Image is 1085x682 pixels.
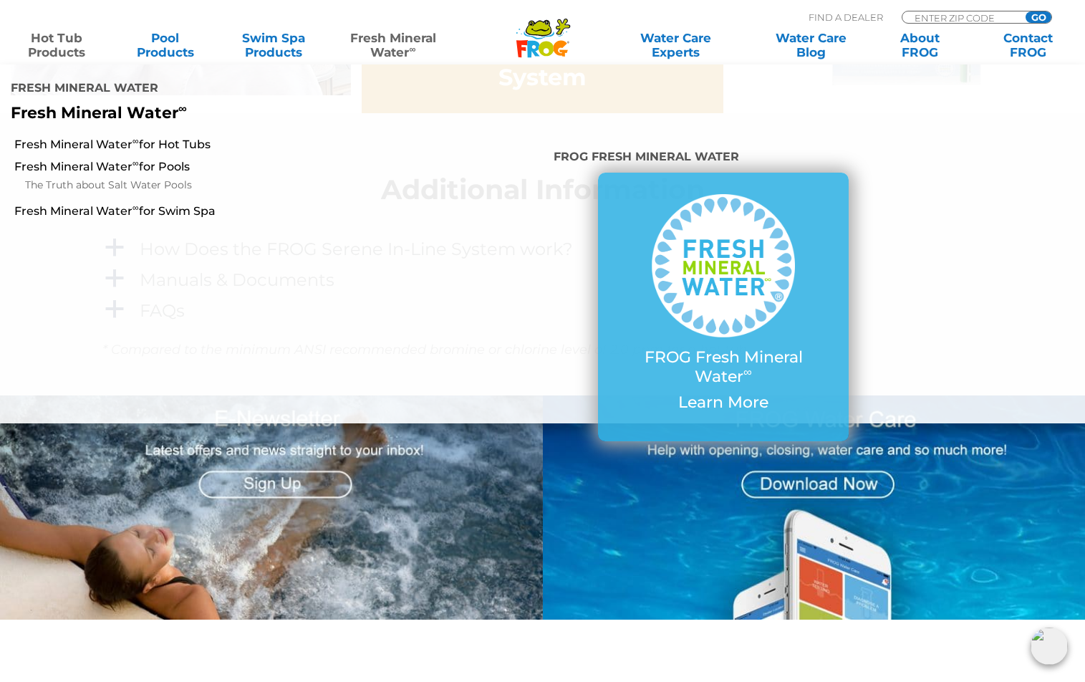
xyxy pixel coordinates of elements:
[123,31,208,59] a: PoolProducts
[607,31,745,59] a: Water CareExperts
[340,31,446,59] a: Fresh MineralWater∞
[231,31,316,59] a: Swim SpaProducts
[132,158,139,168] sup: ∞
[913,11,1010,24] input: Zip Code Form
[14,137,362,153] a: Fresh Mineral Water∞for Hot Tubs
[877,31,962,59] a: AboutFROG
[554,144,894,173] h4: FROG Fresh Mineral Water
[409,44,415,54] sup: ∞
[986,31,1071,59] a: ContactFROG
[1026,11,1051,23] input: GO
[11,104,441,123] p: Fresh Mineral Water
[627,348,820,386] p: FROG Fresh Mineral Water
[132,202,139,213] sup: ∞
[769,31,854,59] a: Water CareBlog
[14,159,362,175] a: Fresh Mineral Water∞for Pools
[25,177,362,194] a: The Truth about Salt Water Pools
[743,365,752,379] sup: ∞
[178,101,187,115] sup: ∞
[14,31,99,59] a: Hot TubProducts
[627,393,820,412] p: Learn More
[14,203,362,219] a: Fresh Mineral Water∞for Swim Spa
[627,194,820,419] a: FROG Fresh Mineral Water∞ Learn More
[11,75,441,104] h4: Fresh Mineral Water
[1031,628,1068,665] img: openIcon
[132,135,139,146] sup: ∞
[809,11,883,24] p: Find A Dealer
